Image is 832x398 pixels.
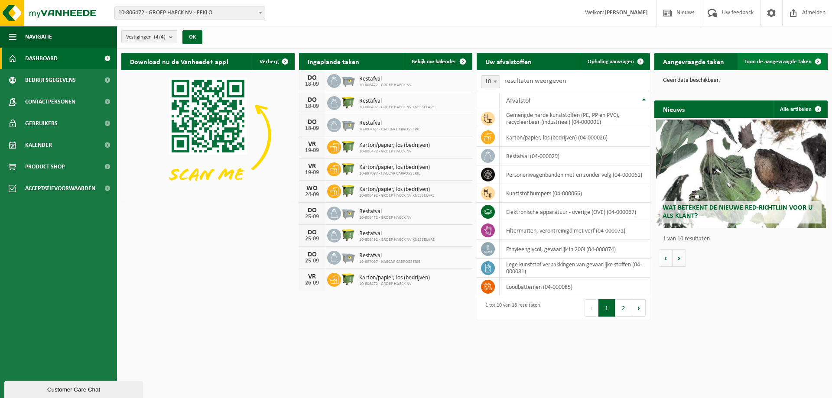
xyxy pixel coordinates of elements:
span: 10-897097 - HAECAR CARROSSERIE [359,171,430,176]
img: WB-2500-GAL-GY-04 [341,205,356,220]
count: (4/4) [154,34,166,40]
span: 10-806472 - GROEP HAECK NV [359,149,430,154]
span: Restafval [359,76,412,83]
span: Vestigingen [126,31,166,44]
a: Wat betekent de nieuwe RED-richtlijn voor u als klant? [656,120,826,228]
button: Volgende [673,249,686,267]
div: DO [303,119,321,126]
div: DO [303,74,321,81]
img: WB-1100-HPE-GN-50 [341,183,356,198]
p: 1 van 10 resultaten [663,236,823,242]
span: Verberg [260,59,279,65]
div: 24-09 [303,192,321,198]
td: kunststof bumpers (04-000066) [500,184,650,203]
div: 25-09 [303,214,321,220]
span: 10-806472 - GROEP HAECK NV - EEKLO [114,6,265,19]
span: 10-806472 - GROEP HAECK NV [359,83,412,88]
div: 18-09 [303,104,321,110]
img: WB-2500-GAL-GY-01 [341,117,356,132]
button: Vestigingen(4/4) [121,30,177,43]
div: 25-09 [303,236,321,242]
span: Karton/papier, los (bedrijven) [359,142,430,149]
span: Dashboard [25,48,58,69]
span: 10-806492 - GROEP HAECK NV KNESSELARE [359,193,435,198]
div: VR [303,141,321,148]
td: ethyleenglycol, gevaarlijk in 200l (04-000074) [500,240,650,259]
span: Bedrijfsgegevens [25,69,76,91]
div: WO [303,185,321,192]
span: Kalender [25,134,52,156]
td: filtermatten, verontreinigd met verf (04-000071) [500,221,650,240]
button: Vorige [659,249,673,267]
span: Acceptatievoorwaarden [25,178,95,199]
img: WB-2500-GAL-GY-04 [341,73,356,87]
td: loodbatterijen (04-000085) [500,278,650,296]
span: Toon de aangevraagde taken [744,59,812,65]
img: WB-1100-HPE-GN-51 [341,272,356,286]
td: elektronische apparatuur - overige (OVE) (04-000067) [500,203,650,221]
span: Contactpersonen [25,91,75,113]
span: Karton/papier, los (bedrijven) [359,164,430,171]
div: VR [303,273,321,280]
div: 18-09 [303,126,321,132]
label: resultaten weergeven [504,78,566,84]
a: Ophaling aanvragen [581,53,649,70]
p: Geen data beschikbaar. [663,78,819,84]
h2: Uw afvalstoffen [477,53,540,70]
span: 10-806492 - GROEP HAECK NV KNESSELARE [359,237,435,243]
div: 19-09 [303,148,321,154]
td: personenwagenbanden met en zonder velg (04-000061) [500,165,650,184]
span: Restafval [359,208,412,215]
div: 26-09 [303,280,321,286]
div: 25-09 [303,258,321,264]
h2: Ingeplande taken [299,53,368,70]
img: WB-1100-HPE-GN-50 [341,95,356,110]
button: OK [182,30,202,44]
span: Restafval [359,252,420,259]
iframe: chat widget [4,379,145,398]
span: Ophaling aanvragen [588,59,634,65]
div: 1 tot 10 van 18 resultaten [481,298,540,317]
span: Restafval [359,120,420,127]
span: Karton/papier, los (bedrijven) [359,275,430,282]
button: 1 [598,299,615,317]
span: Restafval [359,98,435,105]
td: gemengde harde kunststoffen (PE, PP en PVC), recycleerbaar (industrieel) (04-000001) [500,109,650,128]
button: Verberg [253,53,294,70]
img: WB-1100-HPE-GN-50 [341,161,356,176]
span: 10-806472 - GROEP HAECK NV - EEKLO [115,7,265,19]
button: Next [632,299,646,317]
span: Product Shop [25,156,65,178]
span: 10 [481,75,500,88]
div: DO [303,97,321,104]
div: 18-09 [303,81,321,87]
div: DO [303,207,321,214]
span: Karton/papier, los (bedrijven) [359,186,435,193]
span: Gebruikers [25,113,58,134]
img: WB-1100-HPE-GN-51 [341,139,356,154]
button: 2 [615,299,632,317]
span: 10-806472 - GROEP HAECK NV [359,215,412,220]
img: WB-1100-HPE-GN-50 [341,227,356,242]
img: WB-2500-GAL-GY-01 [341,249,356,264]
button: Previous [585,299,598,317]
span: Bekijk uw kalender [412,59,456,65]
span: 10 [481,76,500,88]
span: Wat betekent de nieuwe RED-richtlijn voor u als klant? [663,204,812,220]
div: 19-09 [303,170,321,176]
div: DO [303,229,321,236]
h2: Nieuws [654,100,693,117]
td: karton/papier, los (bedrijven) (04-000026) [500,128,650,147]
span: 10-806492 - GROEP HAECK NV KNESSELARE [359,105,435,110]
strong: [PERSON_NAME] [604,10,648,16]
span: Afvalstof [506,97,531,104]
td: lege kunststof verpakkingen van gevaarlijke stoffen (04-000081) [500,259,650,278]
a: Bekijk uw kalender [405,53,471,70]
span: Navigatie [25,26,52,48]
a: Alle artikelen [773,100,827,118]
img: Download de VHEPlus App [121,70,295,200]
td: restafval (04-000029) [500,147,650,165]
div: DO [303,251,321,258]
a: Toon de aangevraagde taken [738,53,827,70]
